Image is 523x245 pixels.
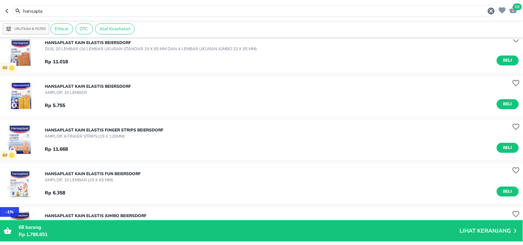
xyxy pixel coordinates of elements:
div: Alat Kesehatan [95,23,135,34]
p: DUS, 50 LEMBAR (32 x 65 mm) [45,219,147,225]
button: Urutkan & Filter [3,23,49,34]
p: HANSAPLAST KAIN ELASTIS JUMBO Beiersdorf [45,213,147,219]
p: 50 [2,65,9,71]
p: AMPLOP, 10 LEMBAR [45,89,131,96]
button: Beli [497,99,519,109]
p: - 1 % [6,209,13,215]
input: Cari 4000+ produk di sini [22,8,487,15]
span: Beli [502,100,514,108]
button: 68 [507,4,517,15]
span: Ethical [51,26,73,32]
p: Rp 5.755 [45,102,65,109]
span: Rp 1.786.651 [19,231,48,238]
p: Rp 6.358 [45,189,65,196]
p: HANSAPLAST KAIN ELASTIS FUN Beiersdorf [45,171,141,177]
p: Urutkan & Filter [14,26,46,32]
div: OTC [76,23,93,34]
p: 50 [2,153,9,158]
button: Beli [497,55,519,65]
span: OTC [76,26,93,32]
p: HANSAPLAST KAIN ELASTIS Beiersdorf [45,40,257,46]
button: Beli [497,187,519,196]
p: HANSAPLAST KAIN ELASTIS Beiersdorf [45,83,131,89]
span: Beli [502,188,514,195]
span: Beli [502,57,514,64]
p: Rp 11.018 [45,58,68,65]
span: 68 [513,3,522,10]
span: 68 [19,224,24,231]
p: barang [19,224,460,231]
p: HANSAPLAST KAIN ELASTIS FINGER STRIPS Beiersdorf [45,127,163,133]
p: DUS, 20 Lembar (16 Lembar ukuran Standar 19 x 65 mm dan 4 Lembar ukuran Jumbo 32 x 65 mm) [45,46,257,52]
span: Beli [502,144,514,151]
p: AMPLOP, 6 Finger Strips (19 x 120mm) [45,133,163,139]
button: Beli [497,143,519,153]
p: Rp 11.668 [45,146,68,153]
div: Ethical [50,23,73,34]
p: AMPLOP, 10 LEMBAR (19 x 65 mm) [45,177,141,183]
span: Alat Kesehatan [95,26,134,32]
